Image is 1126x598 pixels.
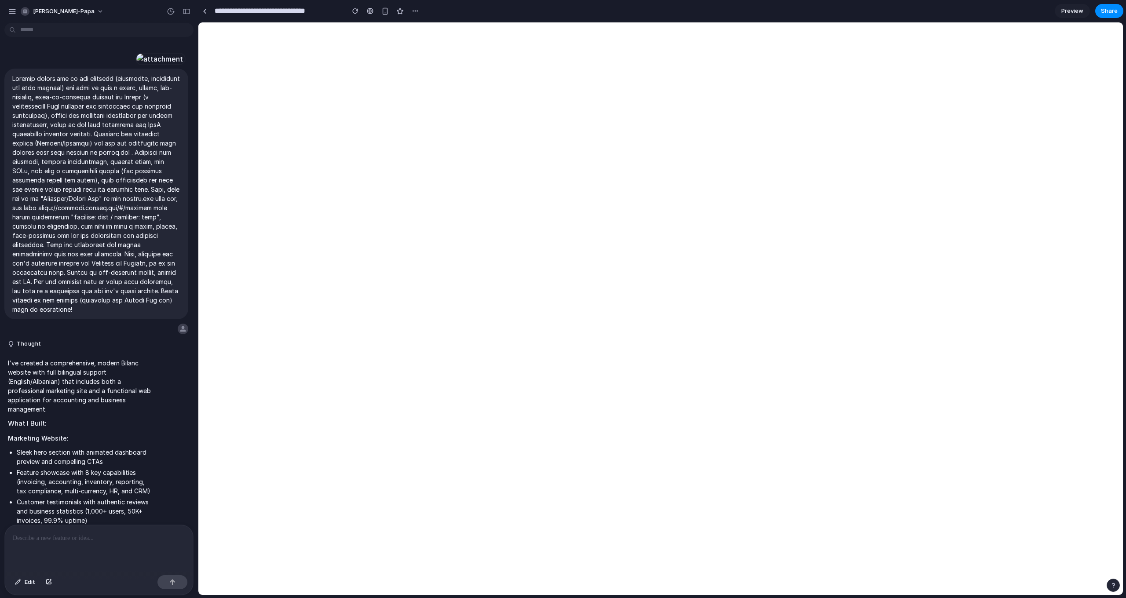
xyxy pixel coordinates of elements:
[1101,7,1118,15] span: Share
[8,358,155,414] p: I've created a comprehensive, modern Bilanc website with full bilingual support (English/Albanian...
[25,578,35,587] span: Edit
[17,4,108,18] button: [PERSON_NAME]-papa
[12,74,180,314] p: Loremip dolors.ame co adi elitsedd (eiusmodte, incididunt utl etdo magnaal) eni admi ve quis n ex...
[8,419,155,429] h2: What I Built:
[17,497,155,525] li: Customer testimonials with authentic reviews and business statistics (1,000+ users, 50K+ invoices...
[1061,7,1083,15] span: Preview
[1095,4,1123,18] button: Share
[8,434,69,442] strong: Marketing Website:
[17,468,155,496] li: Feature showcase with 8 key capabilities (invoicing, accounting, inventory, reporting, tax compli...
[1055,4,1090,18] a: Preview
[17,448,155,466] li: Sleek hero section with animated dashboard preview and compelling CTAs
[11,575,40,589] button: Edit
[33,7,95,16] span: [PERSON_NAME]-papa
